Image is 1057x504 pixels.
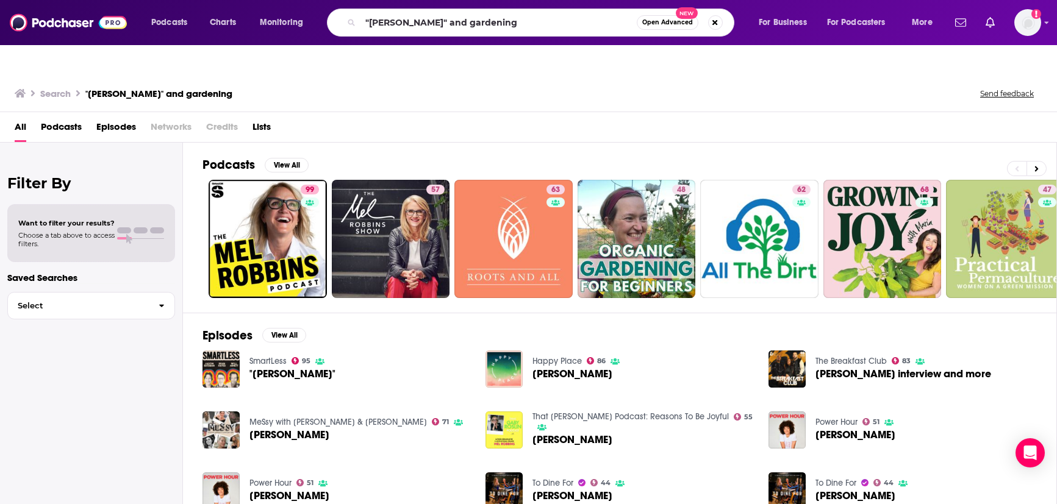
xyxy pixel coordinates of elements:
[597,358,606,364] span: 86
[1043,184,1052,196] span: 47
[249,417,427,427] a: MeSsy with Christina Applegate & Jamie Lynn Sigler
[902,358,911,364] span: 83
[601,480,611,486] span: 44
[532,491,612,501] span: [PERSON_NAME]
[206,117,238,142] span: Credits
[769,411,806,449] img: Mel Robbins
[823,180,942,298] a: 68
[339,9,746,37] div: Search podcasts, credits, & more...
[532,435,612,445] span: [PERSON_NAME]
[306,184,314,196] span: 99
[642,20,693,26] span: Open Advanced
[251,13,319,32] button: open menu
[426,185,445,194] a: 57
[873,419,880,425] span: 51
[734,413,753,421] a: 55
[815,369,991,379] a: Mel Robbins interview and more
[815,478,856,488] a: To Dine For
[815,491,895,501] span: [PERSON_NAME]
[1031,9,1041,19] svg: Add a profile image
[431,184,440,196] span: 57
[1038,185,1056,194] a: 47
[981,12,1000,33] a: Show notifications dropdown
[143,13,203,32] button: open menu
[532,491,612,501] a: Mel Robbins
[532,478,573,488] a: To Dine For
[202,350,240,388] a: "Mel Robbins"
[976,88,1037,99] button: Send feedback
[7,292,175,319] button: Select
[903,13,948,32] button: open menu
[260,14,303,31] span: Monitoring
[41,117,82,142] a: Podcasts
[15,117,26,142] a: All
[769,350,806,388] img: Mel Robbins interview and more
[332,180,450,298] a: 57
[202,157,309,172] a: PodcastsView All
[18,231,115,248] span: Choose a tab above to access filters.
[202,13,243,32] a: Charts
[915,185,934,194] a: 68
[151,14,187,31] span: Podcasts
[792,185,811,194] a: 62
[546,185,565,194] a: 63
[815,369,991,379] span: [PERSON_NAME] interview and more
[815,491,895,501] a: Mel Robbins
[202,411,240,449] img: Mel Robbins
[532,356,582,366] a: Happy Place
[249,478,292,488] a: Power Hour
[202,328,306,343] a: EpisodesView All
[590,479,611,486] a: 44
[676,7,698,19] span: New
[873,479,894,486] a: 44
[532,435,612,445] a: Mel Robbins
[96,117,136,142] a: Episodes
[744,414,753,420] span: 55
[1014,9,1041,36] button: Show profile menu
[920,184,929,196] span: 68
[827,14,886,31] span: For Podcasters
[8,302,149,310] span: Select
[578,180,696,298] a: 48
[700,180,819,298] a: 62
[432,418,450,425] a: 71
[862,418,880,425] a: 51
[1016,438,1045,467] div: Open Intercom Messenger
[253,117,271,142] a: Lists
[210,14,236,31] span: Charts
[442,419,449,425] span: 71
[637,15,698,30] button: Open AdvancedNew
[249,491,329,501] span: [PERSON_NAME]
[1014,9,1041,36] span: Logged in as HSimon
[10,11,127,34] img: Podchaser - Follow, Share and Rate Podcasts
[307,480,314,486] span: 51
[815,430,895,440] span: [PERSON_NAME]
[815,430,895,440] a: Mel Robbins
[202,328,253,343] h2: Episodes
[209,180,327,298] a: 99
[301,185,319,194] a: 99
[262,328,306,343] button: View All
[486,350,523,388] a: Mel Robbins
[750,13,822,32] button: open menu
[265,158,309,172] button: View All
[249,430,329,440] a: Mel Robbins
[7,272,175,283] p: Saved Searches
[292,357,311,364] a: 95
[587,357,606,364] a: 86
[672,185,690,194] a: 48
[18,219,115,227] span: Want to filter your results?
[677,184,686,196] span: 48
[486,411,523,449] a: Mel Robbins
[360,13,637,32] input: Search podcasts, credits, & more...
[815,417,858,427] a: Power Hour
[797,184,806,196] span: 62
[950,12,971,33] a: Show notifications dropdown
[532,411,729,422] a: That Gaby Roslin Podcast: Reasons To Be Joyful
[151,117,192,142] span: Networks
[296,479,314,486] a: 51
